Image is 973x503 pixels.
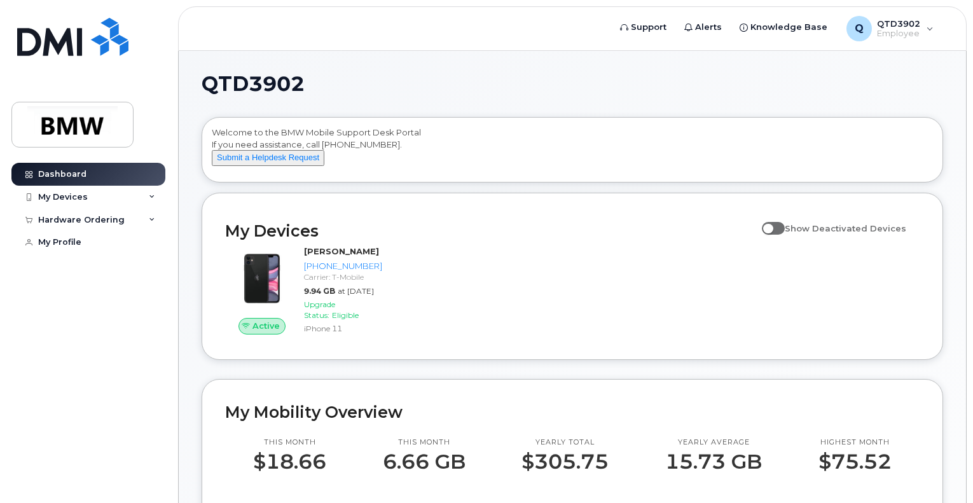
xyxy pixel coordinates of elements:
span: at [DATE] [338,286,374,296]
span: Eligible [332,310,359,320]
strong: [PERSON_NAME] [304,246,379,256]
a: Submit a Helpdesk Request [212,152,324,162]
p: Yearly average [665,438,762,448]
p: $75.52 [818,450,892,473]
span: Active [252,320,280,332]
p: 15.73 GB [665,450,762,473]
img: iPhone_11.jpg [235,252,289,305]
p: This month [383,438,466,448]
h2: My Mobility Overview [225,403,920,422]
h2: My Devices [225,221,756,240]
a: Active[PERSON_NAME][PHONE_NUMBER]Carrier: T-Mobile9.94 GBat [DATE]Upgrade Status:EligibleiPhone 11 [225,245,387,336]
div: iPhone 11 [304,323,382,334]
input: Show Deactivated Devices [762,216,772,226]
button: Submit a Helpdesk Request [212,150,324,166]
span: Show Deactivated Devices [785,223,906,233]
div: Carrier: T-Mobile [304,272,382,282]
p: $18.66 [253,450,326,473]
div: Welcome to the BMW Mobile Support Desk Portal If you need assistance, call [PHONE_NUMBER]. [212,127,933,177]
p: 6.66 GB [383,450,466,473]
p: This month [253,438,326,448]
div: [PHONE_NUMBER] [304,260,382,272]
span: Upgrade Status: [304,300,335,320]
span: QTD3902 [202,74,305,93]
span: 9.94 GB [304,286,335,296]
p: Yearly total [521,438,609,448]
p: Highest month [818,438,892,448]
p: $305.75 [521,450,609,473]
